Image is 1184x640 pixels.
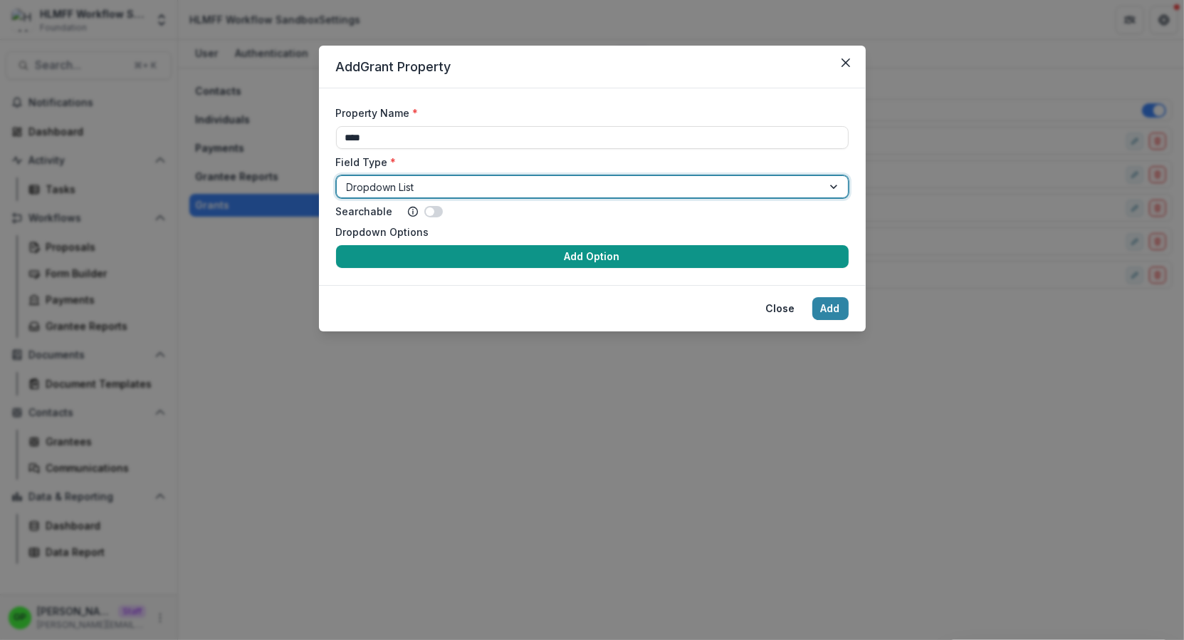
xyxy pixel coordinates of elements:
button: Close [758,297,804,320]
label: Dropdown Options [336,224,840,239]
button: Add [812,297,849,320]
header: Add Grant Property [319,46,866,88]
label: Searchable [336,204,393,219]
label: Property Name [336,105,840,120]
label: Field Type [336,155,840,170]
button: Close [834,51,857,74]
button: Add Option [336,245,849,268]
